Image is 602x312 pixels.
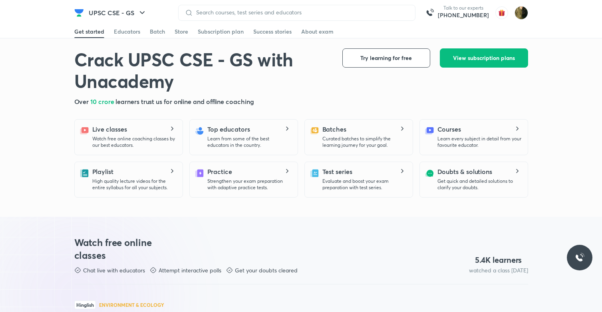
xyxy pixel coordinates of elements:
div: Success stories [253,28,292,36]
p: Get your doubts cleared [235,266,298,274]
div: Get started [74,28,104,36]
a: Batch [150,25,165,38]
span: Try learning for free [360,54,412,62]
div: Subscription plan [198,28,244,36]
a: Store [175,25,188,38]
span: learners trust us for online and offline coaching [115,97,254,106]
h5: Batches [322,124,346,134]
a: Get started [74,25,104,38]
h5: Top educators [207,124,250,134]
a: Educators [114,25,140,38]
span: Over [74,97,91,106]
button: UPSC CSE - GS [84,5,152,21]
h5: Test series [322,167,352,176]
img: Ruhi Chi [515,6,528,20]
p: watched a class [DATE] [469,266,528,274]
div: Store [175,28,188,36]
p: Talk to our experts [438,5,489,11]
h4: 5.4 K learners [475,255,522,265]
a: [PHONE_NUMBER] [438,11,489,19]
p: Get quick and detailed solutions to clarify your doubts. [437,178,521,191]
p: Attempt interactive polls [159,266,221,274]
h5: Live classes [92,124,127,134]
img: Company Logo [74,8,84,18]
p: Learn from some of the best educators in the country. [207,136,291,148]
a: About exam [301,25,334,38]
h5: Practice [207,167,232,176]
p: Learn every subject in detail from your favourite educator. [437,136,521,148]
h5: Courses [437,124,461,134]
h3: Watch free online classes [74,236,167,262]
img: call-us [422,5,438,21]
h1: Crack UPSC CSE - GS with Unacademy [74,48,330,92]
span: Hinglish [74,300,96,309]
div: Batch [150,28,165,36]
p: Watch free online coaching classes by our best educators. [92,136,176,148]
span: View subscription plans [453,54,515,62]
input: Search courses, test series and educators [193,9,409,16]
p: Chat live with educators [83,266,145,274]
p: Curated batches to simplify the learning journey for your goal. [322,136,406,148]
button: View subscription plans [440,48,528,68]
img: ttu [575,253,584,262]
div: About exam [301,28,334,36]
p: Environment & Ecology [99,302,164,307]
p: Strengthen your exam preparation with adaptive practice tests. [207,178,291,191]
p: High quality lecture videos for the entire syllabus for all your subjects. [92,178,176,191]
a: Success stories [253,25,292,38]
h5: Doubts & solutions [437,167,493,176]
div: Educators [114,28,140,36]
span: 10 crore [90,97,115,106]
button: Try learning for free [342,48,430,68]
p: Evaluate and boost your exam preparation with test series. [322,178,406,191]
img: avatar [495,6,508,19]
h5: Playlist [92,167,113,176]
a: Subscription plan [198,25,244,38]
